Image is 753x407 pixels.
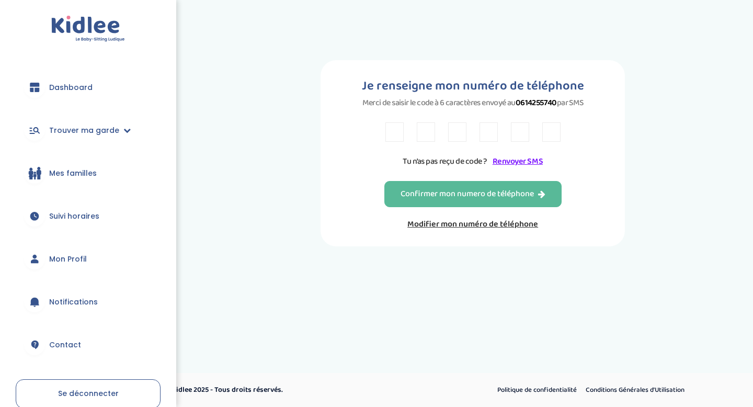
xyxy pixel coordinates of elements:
button: Confirmer mon numero de téléphone [384,181,562,207]
p: Tu n’as pas reçu de code ? [385,155,561,168]
span: Mes familles [49,168,97,179]
a: Conditions Générales d’Utilisation [582,383,688,397]
a: Contact [16,326,161,364]
a: Notifications [16,283,161,321]
span: Contact [49,340,81,351]
a: Trouver ma garde [16,111,161,149]
a: Suivi horaires [16,197,161,235]
span: Suivi horaires [49,211,99,222]
a: Mes familles [16,154,161,192]
span: Mon Profil [49,254,87,265]
img: logo.svg [51,16,125,42]
strong: 0614255740 [516,96,557,109]
span: Dashboard [49,82,93,93]
a: Modifier mon numéro de téléphone [384,218,562,231]
p: © Kidlee 2025 - Tous droits réservés. [165,385,421,395]
span: Notifications [49,297,98,308]
a: Politique de confidentialité [494,383,580,397]
span: Trouver ma garde [49,125,119,136]
div: Confirmer mon numero de téléphone [401,188,545,200]
span: Se déconnecter [58,388,119,399]
a: Dashboard [16,69,161,106]
a: Renvoyer SMS [493,155,543,168]
h1: Je renseigne mon numéro de téléphone [362,76,584,96]
p: Merci de saisir le code à 6 caractères envoyé au par SMS [362,96,584,109]
a: Mon Profil [16,240,161,278]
